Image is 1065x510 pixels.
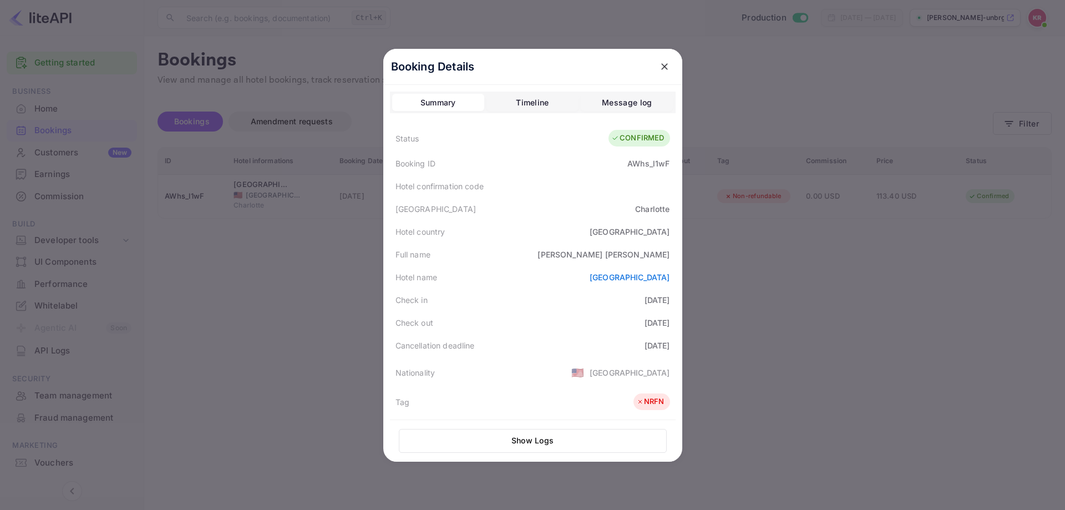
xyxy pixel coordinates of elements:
[395,133,419,144] div: Status
[395,317,433,329] div: Check out
[391,58,475,75] p: Booking Details
[537,249,670,260] div: [PERSON_NAME] [PERSON_NAME]
[395,294,428,306] div: Check in
[590,367,670,378] div: [GEOGRAPHIC_DATA]
[395,396,409,408] div: Tag
[581,94,673,112] button: Message log
[399,429,667,453] button: Show Logs
[395,340,475,351] div: Cancellation deadline
[395,271,438,283] div: Hotel name
[645,294,670,306] div: [DATE]
[395,249,430,260] div: Full name
[395,203,476,215] div: [GEOGRAPHIC_DATA]
[395,367,435,378] div: Nationality
[635,203,670,215] div: Charlotte
[645,340,670,351] div: [DATE]
[590,226,670,238] div: [GEOGRAPHIC_DATA]
[611,133,664,144] div: CONFIRMED
[627,158,670,169] div: AWhs_l1wF
[420,96,456,109] div: Summary
[392,94,484,112] button: Summary
[395,226,445,238] div: Hotel country
[395,158,436,169] div: Booking ID
[636,396,665,407] div: NRFN
[602,96,652,109] div: Message log
[645,317,670,329] div: [DATE]
[590,272,670,282] a: [GEOGRAPHIC_DATA]
[516,96,549,109] div: Timeline
[571,362,584,382] span: United States
[486,94,579,112] button: Timeline
[395,180,484,192] div: Hotel confirmation code
[655,57,674,77] button: close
